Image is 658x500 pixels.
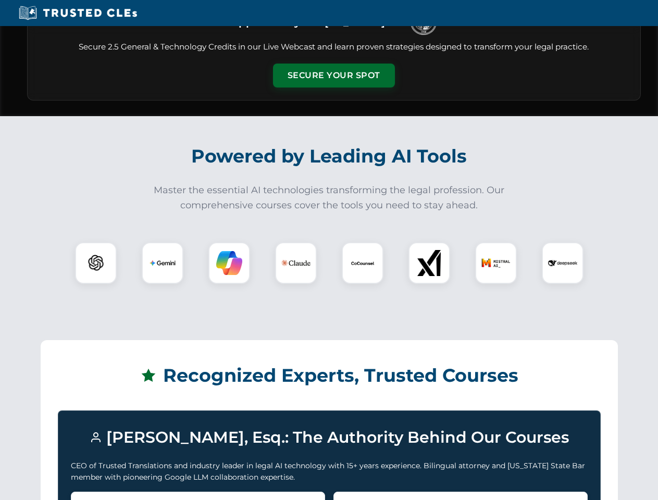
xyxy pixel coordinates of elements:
[281,248,311,278] img: Claude Logo
[275,242,317,284] div: Claude
[142,242,183,284] div: Gemini
[150,250,176,276] img: Gemini Logo
[58,357,601,394] h2: Recognized Experts, Trusted Courses
[475,242,517,284] div: Mistral AI
[216,250,242,276] img: Copilot Logo
[416,250,442,276] img: xAI Logo
[548,248,577,278] img: DeepSeek Logo
[147,183,512,213] p: Master the essential AI technologies transforming the legal profession. Our comprehensive courses...
[542,242,583,284] div: DeepSeek
[342,242,383,284] div: CoCounsel
[81,248,111,278] img: ChatGPT Logo
[408,242,450,284] div: xAI
[16,5,140,21] img: Trusted CLEs
[71,423,588,452] h3: [PERSON_NAME], Esq.: The Authority Behind Our Courses
[71,460,588,483] p: CEO of Trusted Translations and industry leader in legal AI technology with 15+ years experience....
[75,242,117,284] div: ChatGPT
[208,242,250,284] div: Copilot
[41,138,618,174] h2: Powered by Leading AI Tools
[273,64,395,87] button: Secure Your Spot
[481,248,511,278] img: Mistral AI Logo
[40,41,628,53] p: Secure 2.5 General & Technology Credits in our Live Webcast and learn proven strategies designed ...
[350,250,376,276] img: CoCounsel Logo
